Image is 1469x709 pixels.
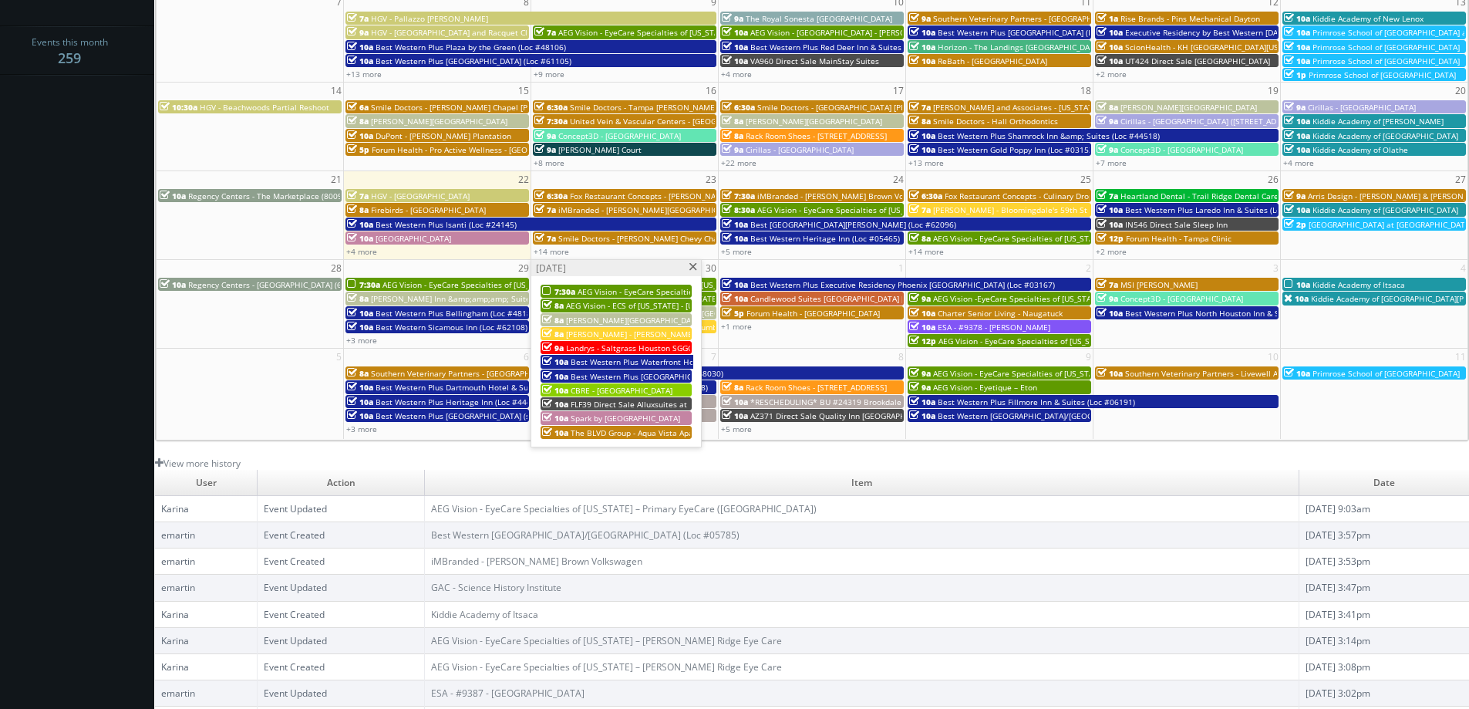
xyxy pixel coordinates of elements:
span: 6 [522,349,531,365]
span: 10a [1284,130,1310,141]
span: The BLVD Group - Aqua Vista Apartments [571,427,723,438]
span: 10a [347,233,373,244]
span: Rack Room Shoes - [STREET_ADDRESS] [746,382,887,393]
td: Date [1299,470,1469,496]
span: 18 [1079,83,1093,99]
a: Best Western [GEOGRAPHIC_DATA]/[GEOGRAPHIC_DATA] (Loc #05785) [431,528,740,542]
span: 8a [347,293,369,304]
span: Best Western Plus [GEOGRAPHIC_DATA] (Loc #50153) [571,371,767,382]
td: Action [258,470,425,496]
span: [PERSON_NAME] - [PERSON_NAME] Columbus Circle [566,329,756,339]
span: 7a [909,204,931,215]
span: AEG Vision - Eyetique – Eton [933,382,1037,393]
span: 6:30a [909,191,942,201]
span: 10a [160,191,186,201]
span: Regency Centers - [GEOGRAPHIC_DATA] (63020) [188,279,362,290]
span: 12p [1097,233,1124,244]
span: Concept3D - [GEOGRAPHIC_DATA] [1120,144,1243,155]
span: Rise Brands - Pins Mechanical Dayton [1120,13,1260,24]
a: AEG Vision - EyeCare Specialties of [US_STATE] – [PERSON_NAME] Ridge Eye Care [431,660,782,674]
span: 9a [909,293,931,304]
span: AEG Vision - EyeCare Specialties of [US_STATE] – Southwest Orlando Eye Care [382,279,669,290]
a: +22 more [721,157,756,168]
span: Kiddie Academy of New Lenox [1312,13,1424,24]
span: 26 [1266,171,1280,187]
span: Cirillas - [GEOGRAPHIC_DATA] [1308,102,1416,113]
span: Kiddie Academy of [PERSON_NAME] [1312,116,1444,127]
span: 8a [347,204,369,215]
span: AEG Vision - ECS of [US_STATE] - [US_STATE] Valley Family Eye Care [566,300,812,311]
span: 10a [1097,368,1123,379]
span: 7a [909,102,931,113]
span: 10a [1284,293,1309,304]
a: +1 more [721,321,752,332]
span: [PERSON_NAME] Inn &amp;amp;amp; Suites [PERSON_NAME] [371,293,598,304]
span: Primrose School of [GEOGRAPHIC_DATA] [1312,42,1460,52]
span: 28 [329,260,343,276]
span: 10a [1284,27,1310,38]
span: 10a [347,219,373,230]
span: 10a [909,144,935,155]
a: +2 more [1096,69,1127,79]
span: AZ371 Direct Sale Quality Inn [GEOGRAPHIC_DATA] [750,410,938,421]
span: Primrose School of [GEOGRAPHIC_DATA] [1309,69,1456,80]
span: Executive Residency by Best Western [DATE] (Loc #44764) [1125,27,1339,38]
span: Firebirds - [GEOGRAPHIC_DATA] [371,204,486,215]
span: FLF39 Direct Sale Alluxsuites at 1876, Ascend Hotel Collection [571,399,801,410]
span: Kiddie Academy of [GEOGRAPHIC_DATA] [1312,130,1458,141]
span: ReBath - [GEOGRAPHIC_DATA] [938,56,1047,66]
span: 10a [909,410,935,421]
span: Rack Room Shoes - [STREET_ADDRESS] [746,130,887,141]
span: Spark by [GEOGRAPHIC_DATA] [571,413,680,424]
span: 8a [542,329,564,339]
span: Primrose School of [GEOGRAPHIC_DATA] [1312,368,1460,379]
span: 7:30a [722,191,755,201]
span: 20 [1454,83,1467,99]
span: ESA - #9378 - [PERSON_NAME] [938,322,1050,333]
span: 10a [347,410,373,421]
a: +13 more [346,69,382,79]
span: Smile Doctors - Hall Orthodontics [933,116,1058,127]
span: 8a [542,315,564,326]
a: ESA - #9387 - [GEOGRAPHIC_DATA] [431,687,585,700]
span: Smile Doctors - [GEOGRAPHIC_DATA] [PERSON_NAME] Orthodontics [757,102,1006,113]
td: Event Created [258,549,425,575]
a: +4 more [346,246,377,257]
span: Fox Restaurant Concepts - Culinary Dropout - [GEOGRAPHIC_DATA] [945,191,1188,201]
a: +4 more [1283,157,1314,168]
span: Southern Veterinary Partners - [GEOGRAPHIC_DATA] [371,368,562,379]
span: 10a [347,322,373,333]
span: 7a [347,13,369,24]
span: 9a [1097,293,1118,304]
span: 6:30a [534,102,568,113]
span: 10a [909,56,935,66]
span: 8a [722,382,743,393]
span: Best Western Plus Bellingham (Loc #48188) [376,308,538,319]
span: Best Western Gold Poppy Inn (Loc #03153) [938,144,1096,155]
span: 9a [1284,102,1306,113]
span: 10a [722,27,748,38]
span: 6a [347,102,369,113]
span: HGV - Pallazzo [PERSON_NAME] [371,13,488,24]
span: 6:30a [722,102,755,113]
span: AEG Vision - EyeCare Specialties of [US_STATE] – [PERSON_NAME] Eye Clinic [578,286,857,297]
span: AEG Vision -EyeCare Specialties of [US_STATE] – Eyes On Sammamish [933,293,1189,304]
span: 9a [909,382,931,393]
span: 10a [722,56,748,66]
span: Best Western Sicamous Inn (Loc #62108) [376,322,527,333]
a: +7 more [1096,157,1127,168]
span: Events this month [32,35,108,50]
span: 10a [347,308,373,319]
td: Item [425,470,1299,496]
span: Best Western Plus Laredo Inn & Suites (Loc #44702) [1125,204,1318,215]
span: Best Western Plus North Houston Inn & Suites (Loc #44475) [1125,308,1348,319]
span: 1a [1097,13,1118,24]
span: 11 [1454,349,1467,365]
span: Landrys - Saltgrass Houston SGGG [566,343,693,353]
span: Best Western Plus Executive Residency Phoenix [GEOGRAPHIC_DATA] (Loc #03167) [750,279,1055,290]
span: HGV - Beachwoods Partial Reshoot [200,102,329,113]
span: 30 [704,260,718,276]
span: Kiddie Academy of [GEOGRAPHIC_DATA] [1312,204,1458,215]
span: 7a [1097,191,1118,201]
td: [DATE] 9:03am [1299,495,1469,522]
